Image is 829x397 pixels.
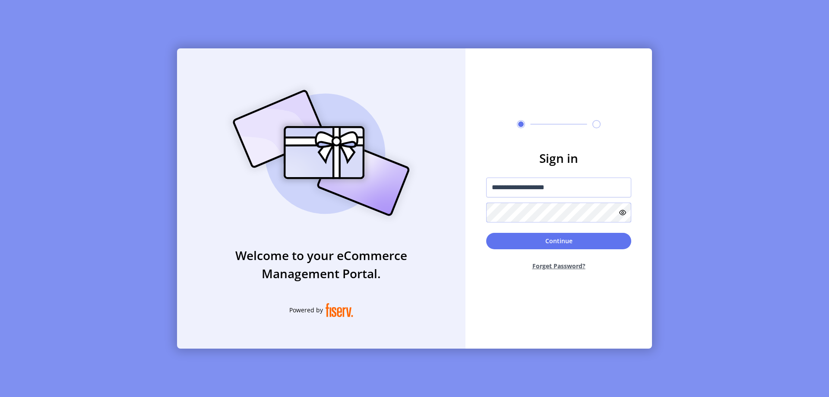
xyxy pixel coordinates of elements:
img: card_Illustration.svg [220,80,423,225]
h3: Sign in [486,149,631,167]
button: Forget Password? [486,254,631,277]
h3: Welcome to your eCommerce Management Portal. [177,246,465,283]
button: Continue [486,233,631,249]
span: Powered by [289,305,323,314]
